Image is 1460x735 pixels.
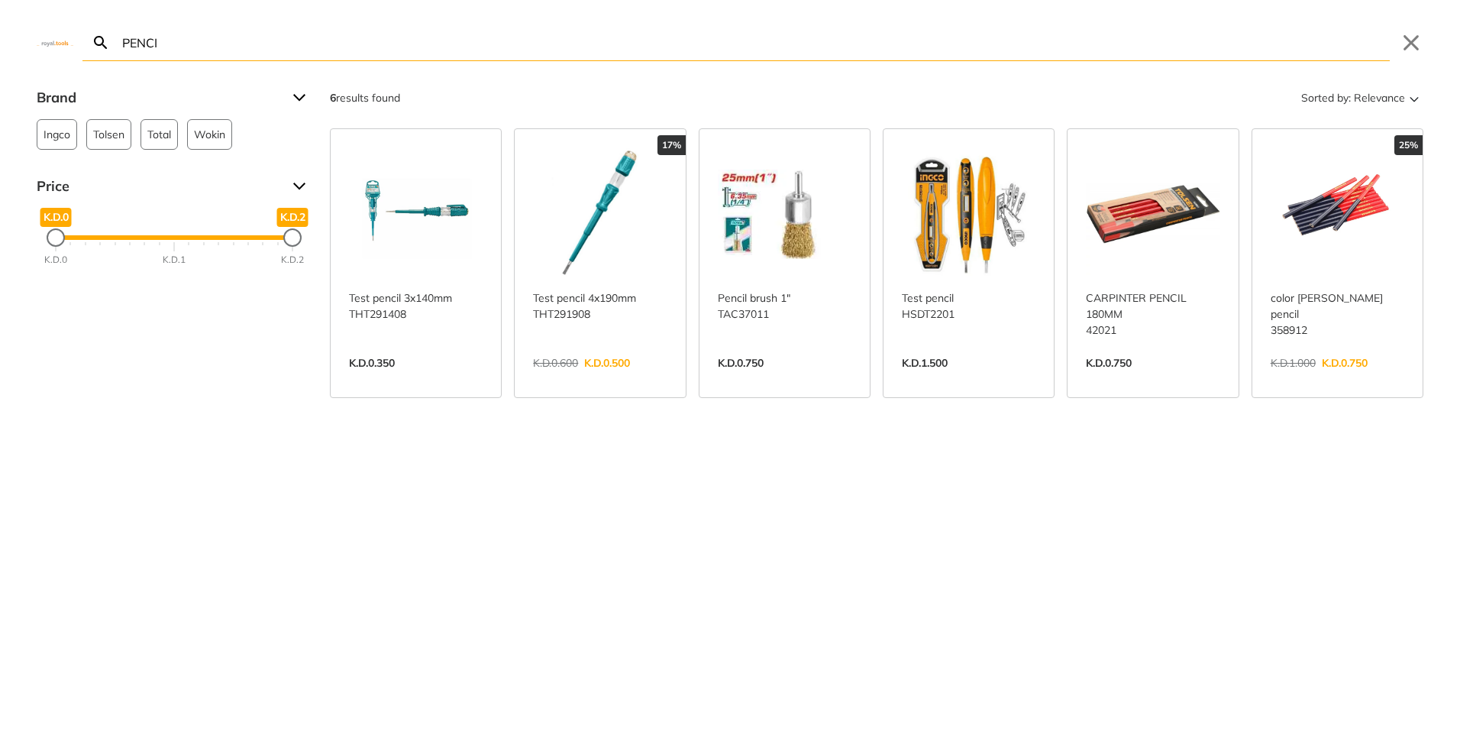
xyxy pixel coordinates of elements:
[37,86,281,110] span: Brand
[44,253,67,267] div: K.D.0
[281,253,304,267] div: K.D.2
[283,228,302,247] div: Maximum Price
[330,91,336,105] strong: 6
[1405,89,1423,107] svg: Sort
[187,119,232,150] button: Wokin
[37,174,281,199] span: Price
[1399,31,1423,55] button: Close
[92,34,110,52] svg: Search
[1298,86,1423,110] button: Sorted by:Relevance Sort
[330,86,400,110] div: results found
[1394,135,1423,155] div: 25%
[194,120,225,149] span: Wokin
[37,119,77,150] button: Ingco
[86,119,131,150] button: Tolsen
[93,120,124,149] span: Tolsen
[37,39,73,46] img: Close
[141,119,178,150] button: Total
[657,135,686,155] div: 17%
[163,253,186,267] div: K.D.1
[44,120,70,149] span: Ingco
[47,228,65,247] div: Minimum Price
[147,120,171,149] span: Total
[119,24,1390,60] input: Search…
[1354,86,1405,110] span: Relevance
